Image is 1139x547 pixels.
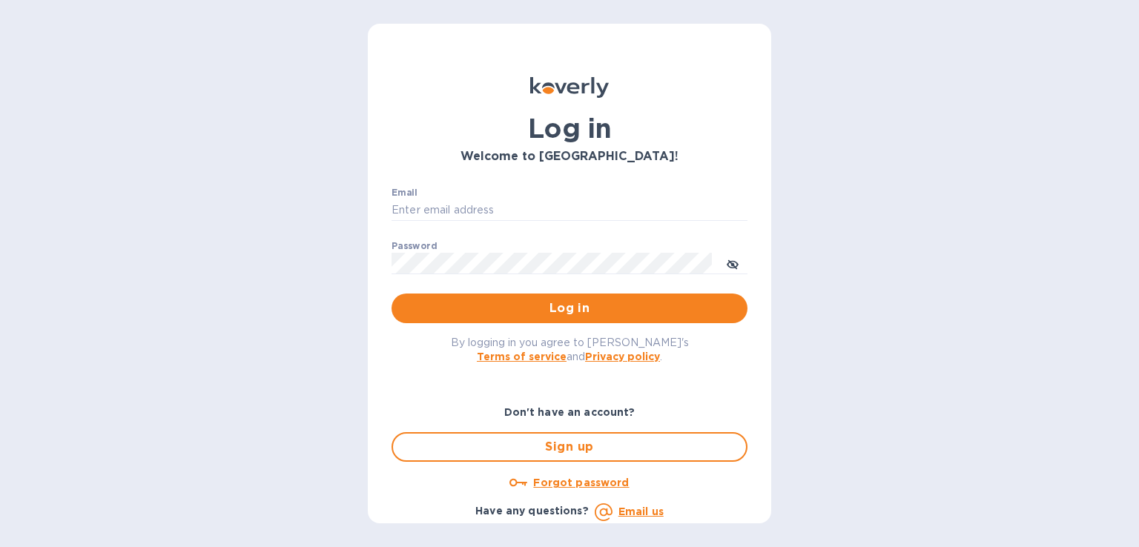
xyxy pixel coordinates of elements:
[530,77,609,98] img: Koverly
[392,150,747,164] h3: Welcome to [GEOGRAPHIC_DATA]!
[477,351,567,362] a: Terms of service
[504,406,635,418] b: Don't have an account?
[392,432,747,462] button: Sign up
[403,299,736,317] span: Log in
[585,351,660,362] a: Privacy policy
[451,337,689,362] span: By logging in you agree to [PERSON_NAME]'s and .
[392,242,437,251] label: Password
[392,199,747,222] input: Enter email address
[392,188,417,197] label: Email
[392,113,747,144] h1: Log in
[475,505,589,517] b: Have any questions?
[533,477,629,488] u: Forgot password
[718,248,747,278] button: toggle password visibility
[405,438,734,456] span: Sign up
[392,294,747,323] button: Log in
[618,505,664,517] a: Email us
